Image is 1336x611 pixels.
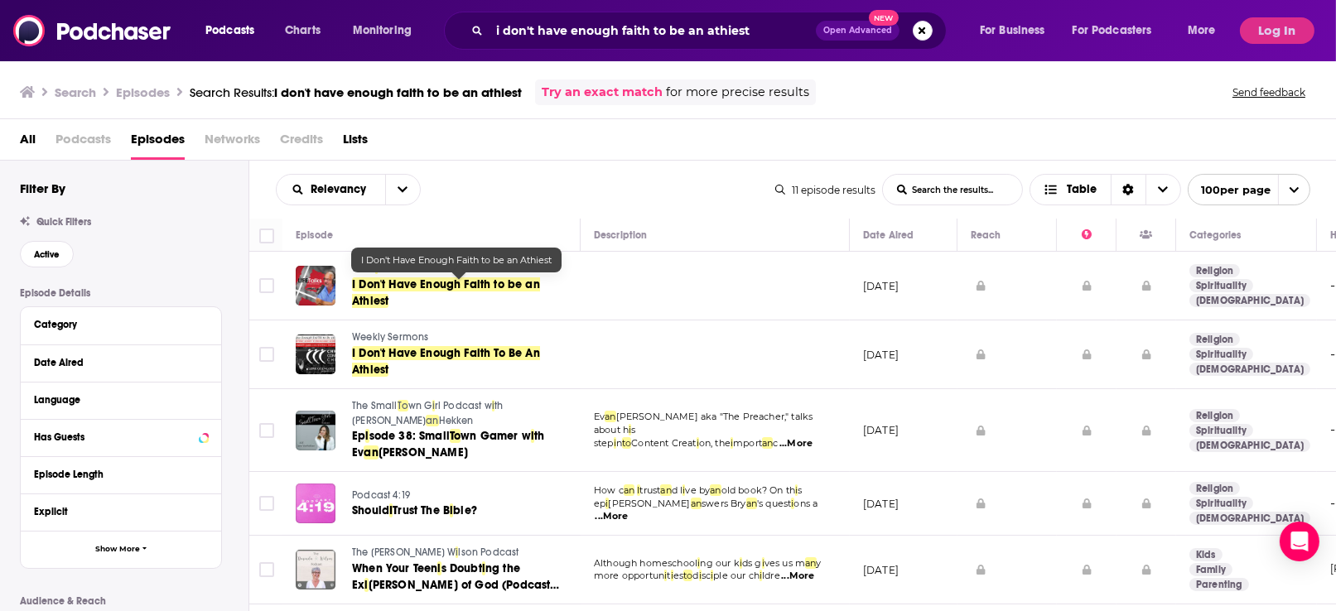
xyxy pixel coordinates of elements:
span: i [664,570,667,581]
span: n [616,437,622,449]
span: ve by [685,484,710,496]
p: Audience & Reach [20,595,222,607]
button: Send feedback [1227,79,1310,105]
a: Episode 38: SmallTown Gamer with Evan[PERSON_NAME] [352,428,567,461]
span: an [660,484,671,496]
img: Podchaser - Follow, Share and Rate Podcasts [13,15,172,46]
div: Language [34,394,197,406]
span: Relevancy [311,184,372,195]
span: Show More [95,545,140,554]
span: Episodes [131,126,185,160]
span: ves us m [764,557,805,569]
span: old book? On th [721,484,796,496]
div: Explicit [34,506,197,517]
span: th [PERSON_NAME] [352,400,503,426]
span: th Ev [352,429,545,459]
button: open menu [968,17,1066,44]
a: [DEMOGRAPHIC_DATA] [1189,294,1310,307]
span: ple our ch [713,570,760,581]
span: to [622,437,631,449]
span: Ep [352,429,365,443]
span: Content Creat [631,437,696,449]
span: i [437,561,441,575]
button: open menu [385,175,420,204]
span: i [364,578,368,592]
div: Episode [296,225,333,245]
h3: Search [55,84,96,100]
a: [DEMOGRAPHIC_DATA] [1189,439,1310,452]
a: Try an exact match [542,83,663,102]
span: d [692,570,698,581]
button: Open AdvancedNew [816,21,900,41]
div: Date Aired [34,357,197,368]
h3: Episodes [116,84,170,100]
a: Religion [1189,409,1240,422]
button: Category [34,314,208,334]
div: Has Guests [34,431,194,443]
span: ep [594,498,605,509]
span: i [492,400,494,411]
span: i [762,557,764,569]
p: [DATE] [863,497,899,511]
p: [DATE] [863,279,899,293]
span: i [482,561,485,575]
h2: Choose View [1030,174,1181,205]
h2: Filter By [20,180,65,196]
span: I [637,484,639,496]
span: To [450,429,461,443]
span: Should [352,503,389,517]
span: More [1188,19,1216,42]
span: i don't have enough faith to be an athiest [274,84,522,100]
a: All [20,126,36,160]
a: The SmallTown Girl Podcast with [PERSON_NAME]anHekken [352,399,567,428]
div: Date Aired [863,225,914,245]
a: When Your Teenis Doubting the Exi[PERSON_NAME] of God (Podcast 406) [352,560,567,594]
span: I Don't Have Enough Faith to be an Athiest [352,277,540,308]
span: i [671,570,673,581]
span: s [798,484,802,496]
span: Monitoring [353,19,412,42]
div: Search Results: [190,84,522,100]
span: Credits [280,126,323,160]
div: Search podcasts, credits, & more... [460,12,962,50]
span: i [531,429,534,443]
span: i [731,437,733,449]
button: open menu [1176,17,1237,44]
span: i [791,498,793,509]
span: Ev [594,411,605,422]
a: Charts [274,17,330,44]
span: sode 38: Small [369,429,450,443]
span: mport [733,437,762,449]
span: an [762,437,773,449]
p: Episode Details [20,287,222,299]
span: ...More [781,570,814,583]
span: I [389,503,393,517]
span: Podcasts [205,19,254,42]
a: Podcast 4:19 [352,488,549,503]
span: on, the [699,437,731,449]
span: Lists [343,126,368,160]
span: Podcast 4:19 [352,489,410,501]
span: For Podcasters [1073,19,1152,42]
span: an [746,498,757,509]
span: ...More [596,510,629,523]
span: New [869,10,899,26]
input: Search podcasts, credits, & more... [490,17,816,44]
span: to [683,570,692,581]
span: [PERSON_NAME] aka "The Preacher," talks about h [594,411,813,435]
span: an [710,484,721,496]
span: wn G [408,400,432,411]
span: Toggle select row [259,562,274,577]
button: Date Aired [34,352,208,373]
span: an [691,498,702,509]
span: i [614,437,616,449]
span: Toggle select row [259,347,274,362]
span: an [426,415,438,426]
span: 's quest [757,498,791,509]
span: c [773,437,778,449]
a: Spirituality [1189,424,1253,437]
span: ...More [779,437,813,450]
button: Log In [1240,17,1314,44]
